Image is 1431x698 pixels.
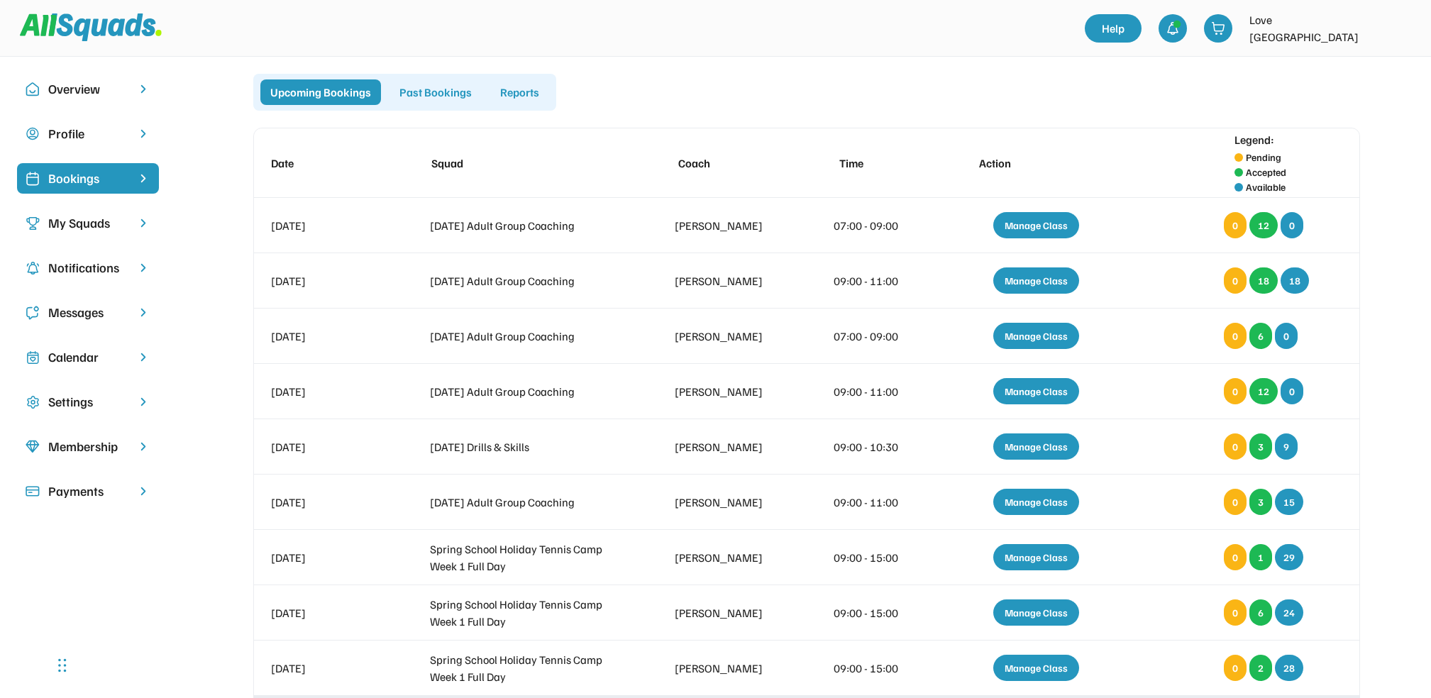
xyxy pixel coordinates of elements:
div: [PERSON_NAME] [675,660,782,677]
div: Coach [678,155,785,172]
img: chevron-right.svg [136,261,150,275]
div: 0 [1224,489,1247,515]
div: Date [271,155,378,172]
div: [PERSON_NAME] [675,549,782,566]
div: 0 [1224,599,1247,626]
div: Notifications [48,258,128,277]
img: chevron-right.svg [136,306,150,319]
div: Legend: [1234,131,1274,148]
img: LTPP_Logo_REV.jpeg [1386,14,1414,43]
div: [PERSON_NAME] [675,328,782,345]
div: [DATE] Adult Group Coaching [430,494,623,511]
div: 12 [1249,212,1278,238]
div: [DATE] [271,328,378,345]
div: [DATE] [271,494,378,511]
div: [DATE] Adult Group Coaching [430,217,623,234]
img: Icon%20copy%2016.svg [26,395,40,409]
img: Icon%20copy%207.svg [26,350,40,365]
div: Membership [48,437,128,456]
div: Accepted [1246,165,1286,179]
div: Manage Class [993,267,1079,294]
div: 09:00 - 11:00 [834,383,919,400]
div: [DATE] [271,272,378,289]
div: [DATE] Adult Group Coaching [430,272,623,289]
img: chevron-right%20copy%203.svg [136,172,150,185]
div: 12 [1249,378,1278,404]
div: [PERSON_NAME] [675,604,782,621]
img: Icon%20copy%204.svg [26,261,40,275]
div: 07:00 - 09:00 [834,217,919,234]
div: Manage Class [993,489,1079,515]
div: 24 [1275,599,1303,626]
div: 15 [1275,489,1303,515]
img: chevron-right.svg [136,395,150,409]
img: chevron-right.svg [136,350,150,364]
div: 3 [1249,433,1272,460]
img: chevron-right.svg [136,82,150,96]
div: Manage Class [993,212,1079,238]
div: 09:00 - 11:00 [834,272,919,289]
img: Icon%20copy%203.svg [26,216,40,231]
div: 3 [1249,489,1272,515]
div: 0 [1224,267,1247,294]
div: 09:00 - 10:30 [834,438,919,455]
div: Reports [490,79,549,105]
div: Available [1246,179,1286,194]
img: chevron-right.svg [136,127,150,140]
div: [DATE] Adult Group Coaching [430,383,623,400]
div: 9 [1275,433,1298,460]
img: Icon%20copy%208.svg [26,440,40,454]
div: 6 [1249,323,1272,349]
div: 07:00 - 09:00 [834,328,919,345]
div: 1 [1249,544,1272,570]
div: [DATE] Drills & Skills [430,438,623,455]
div: Spring School Holiday Tennis Camp Week 1 Full Day [430,596,623,630]
img: Icon%20copy%205.svg [26,306,40,320]
img: user-circle.svg [26,127,40,141]
div: [PERSON_NAME] [675,494,782,511]
div: 29 [1275,544,1303,570]
div: 0 [1281,378,1303,404]
div: Bookings [48,169,128,188]
div: 0 [1275,323,1298,349]
img: Icon%20%2819%29.svg [26,172,40,186]
div: Overview [48,79,128,99]
div: 18 [1249,267,1278,294]
div: 18 [1281,267,1309,294]
div: [PERSON_NAME] [675,217,782,234]
img: Icon%20copy%2010.svg [26,82,40,96]
div: [DATE] [271,549,378,566]
div: Pending [1246,150,1281,165]
div: 6 [1249,599,1272,626]
div: Profile [48,124,128,143]
div: [DATE] [271,604,378,621]
div: 0 [1224,378,1247,404]
div: [DATE] [271,438,378,455]
div: [DATE] [271,660,378,677]
div: 09:00 - 15:00 [834,549,919,566]
div: 0 [1281,212,1303,238]
div: Manage Class [993,433,1079,460]
div: 09:00 - 11:00 [834,494,919,511]
div: Payments [48,482,128,501]
div: 0 [1224,433,1247,460]
div: [DATE] [271,217,378,234]
div: 0 [1224,544,1247,570]
div: Squad [431,155,624,172]
div: Upcoming Bookings [260,79,381,105]
div: Time [839,155,925,172]
div: [DATE] Adult Group Coaching [430,328,623,345]
div: Manage Class [993,378,1079,404]
img: shopping-cart-01%20%281%29.svg [1211,21,1225,35]
div: Action [979,155,1107,172]
div: Manage Class [993,599,1079,626]
div: 28 [1275,655,1303,681]
div: Manage Class [993,655,1079,681]
div: Spring School Holiday Tennis Camp Week 1 Full Day [430,651,623,685]
div: [PERSON_NAME] [675,272,782,289]
img: Icon%20%2815%29.svg [26,484,40,499]
div: Manage Class [993,323,1079,349]
div: Spring School Holiday Tennis Camp Week 1 Full Day [430,541,623,575]
div: [DATE] [271,383,378,400]
img: chevron-right.svg [136,440,150,453]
